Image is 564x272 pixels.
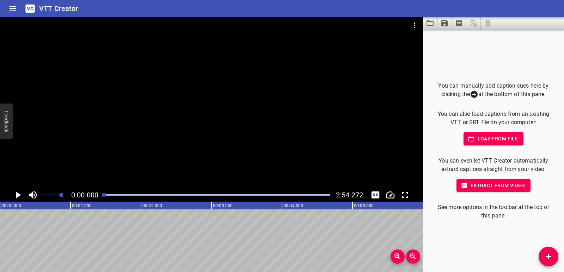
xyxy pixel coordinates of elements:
button: Change Playback Speed [384,188,397,202]
button: Zoom Out [406,249,420,264]
p: You can manually add caption cues here by clicking the at the bottom of this pane. [434,82,553,99]
button: Load from file [464,132,524,145]
h6: VTT Creator [39,3,78,14]
text: 00:01.000 [72,203,92,208]
span: Extract from video [462,181,525,190]
button: Save captions to file [437,17,452,30]
span: Current Time [71,191,98,199]
button: Toggle captions [369,188,382,202]
button: Add Cue [539,247,558,266]
text: 00:04.000 [283,203,303,208]
p: You can also load captions from an existing VTT or SRT file on your computer: [434,110,553,127]
button: Toggle fullscreen [398,188,412,202]
button: Load captions from file [423,17,437,30]
button: Extract captions from video [452,17,466,30]
button: Play/Pause [11,188,25,202]
svg: Extract captions from video [455,19,463,27]
button: Extract from video [456,179,531,192]
svg: Load captions from file [426,19,434,27]
text: 00:03.000 [213,203,233,208]
button: Video Options [406,17,423,34]
span: 2:54.272 [336,191,363,199]
svg: Save captions to file [440,19,449,27]
text: 00:00.000 [1,203,21,208]
text: 00:05.000 [354,203,374,208]
text: 00:02.000 [142,203,162,208]
span: Load from file [469,134,518,143]
div: Toggle Full Screen [398,188,412,202]
div: Play progress [104,194,330,196]
button: Zoom In [391,249,405,264]
span: Set video volume [59,193,63,197]
button: Toggle mute [26,188,39,202]
span: Add some captions below, then you can translate them. [466,17,481,30]
p: See more options in the toolbar at the top of this pane. [434,203,553,220]
p: You can even let VTT Creator automatically extract captions straight from your video: [434,157,553,173]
